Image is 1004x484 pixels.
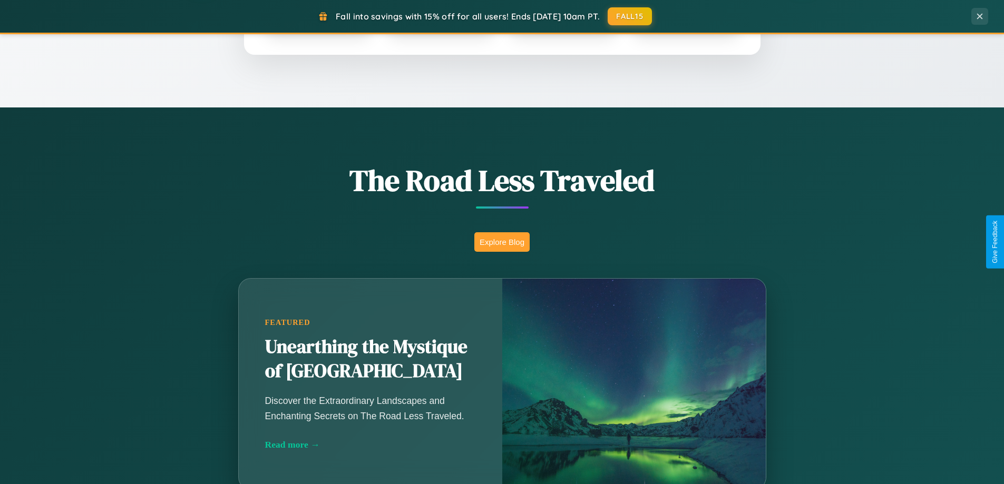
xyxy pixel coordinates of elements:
div: Featured [265,318,476,327]
p: Discover the Extraordinary Landscapes and Enchanting Secrets on The Road Less Traveled. [265,393,476,423]
h1: The Road Less Traveled [186,160,818,201]
button: Explore Blog [474,232,530,252]
button: FALL15 [608,7,652,25]
div: Read more → [265,439,476,450]
div: Give Feedback [991,221,999,263]
h2: Unearthing the Mystique of [GEOGRAPHIC_DATA] [265,335,476,383]
span: Fall into savings with 15% off for all users! Ends [DATE] 10am PT. [336,11,600,22]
